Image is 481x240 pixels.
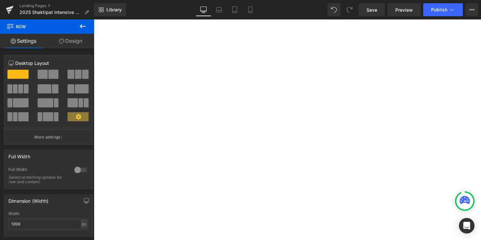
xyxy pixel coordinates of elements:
[343,3,356,16] button: Redo
[81,220,87,228] div: px
[8,167,68,174] div: Full Width
[242,3,258,16] a: Mobile
[431,7,447,12] span: Publish
[8,150,30,159] div: Full Width
[19,10,82,15] span: 2025 Shaktipat Intensive Landing
[423,3,463,16] button: Publish
[196,3,211,16] a: Desktop
[8,60,88,66] p: Desktop Layout
[47,34,94,48] a: Design
[8,211,88,216] div: Width
[327,3,340,16] button: Undo
[459,218,475,234] div: Open Intercom Messenger
[227,3,242,16] a: Tablet
[465,3,478,16] button: More
[6,19,71,34] span: Row
[211,3,227,16] a: Laptop
[366,6,377,13] span: Save
[34,134,60,140] p: More settings
[8,175,67,184] div: Select stretching options for row and content.
[388,3,421,16] a: Preview
[19,3,94,8] a: Landing Pages
[106,7,122,13] span: Library
[8,195,48,204] div: Dimension (Width)
[4,129,93,145] button: More settings
[395,6,413,13] span: Preview
[94,3,126,16] a: New Library
[8,219,88,229] input: auto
